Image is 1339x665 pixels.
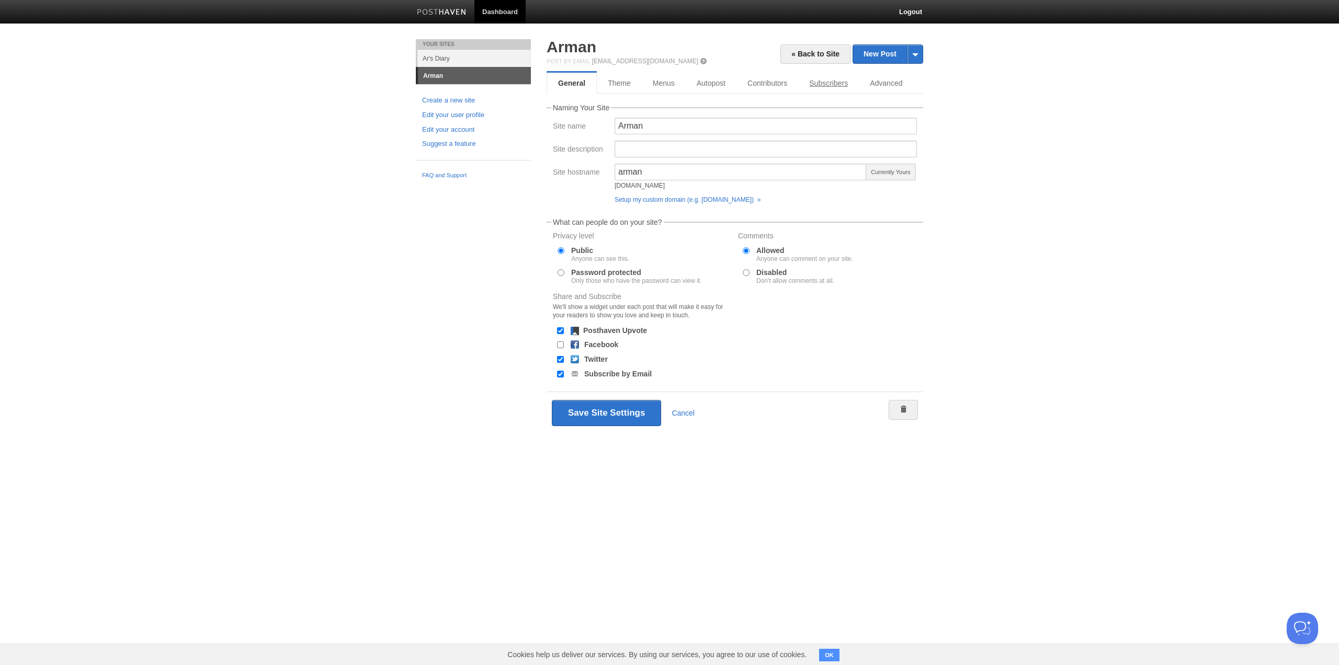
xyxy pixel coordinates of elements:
[416,39,531,50] li: Your Sites
[422,139,525,150] a: Suggest a feature
[547,73,597,94] a: General
[866,164,916,180] span: Currently Yours
[780,44,850,64] a: « Back to Site
[853,45,923,63] a: New Post
[571,355,579,363] img: twitter.png
[597,73,642,94] a: Theme
[738,232,917,242] label: Comments
[756,278,834,284] div: Don't allow comments at all.
[553,122,608,132] label: Site name
[547,38,596,55] a: Arman
[553,303,732,319] div: We'll show a widget under each post that will make it easy for your readers to show you love and ...
[422,171,525,180] a: FAQ and Support
[417,50,531,67] a: Ar's Diary
[1287,613,1318,644] iframe: Help Scout Beacon - Open
[571,247,629,262] label: Public
[686,73,736,94] a: Autopost
[584,356,608,363] label: Twitter
[553,232,732,242] label: Privacy level
[571,256,629,262] div: Anyone can see this.
[756,256,853,262] div: Anyone can comment on your site.
[798,73,859,94] a: Subscribers
[584,370,652,377] label: Subscribe by Email
[571,340,579,349] img: facebook.png
[553,293,732,322] label: Share and Subscribe
[553,168,608,178] label: Site hostname
[615,196,761,203] a: Setup my custom domain (e.g. [DOMAIN_NAME]) »
[819,649,839,661] button: OK
[859,73,913,94] a: Advanced
[422,110,525,121] a: Edit your user profile
[736,73,798,94] a: Contributors
[756,247,853,262] label: Allowed
[571,269,701,284] label: Password protected
[422,124,525,135] a: Edit your account
[615,182,867,189] div: [DOMAIN_NAME]
[583,327,647,334] label: Posthaven Upvote
[592,58,698,65] a: [EMAIL_ADDRESS][DOMAIN_NAME]
[584,341,618,348] label: Facebook
[417,9,467,17] img: Posthaven-bar
[497,644,817,665] span: Cookies help us deliver our services. By using our services, you agree to our use of cookies.
[551,104,611,111] legend: Naming Your Site
[547,58,590,64] span: Post by Email
[552,400,661,426] button: Save Site Settings
[571,278,701,284] div: Only those who have the password can view it.
[553,145,608,155] label: Site description
[422,95,525,106] a: Create a new site
[672,409,695,417] a: Cancel
[756,269,834,284] label: Disabled
[642,73,686,94] a: Menus
[418,67,531,84] a: Arman
[551,219,664,226] legend: What can people do on your site?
